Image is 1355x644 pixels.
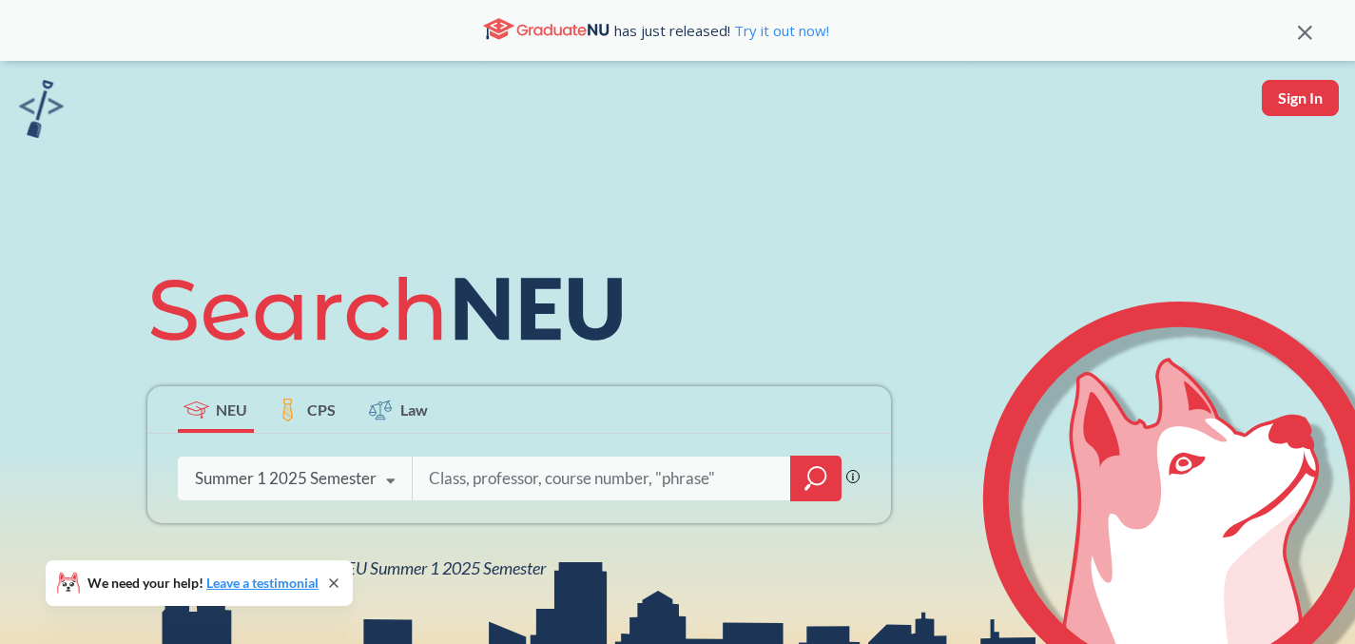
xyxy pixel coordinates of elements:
[400,399,428,420] span: Law
[216,399,247,420] span: NEU
[427,459,777,498] input: Class, professor, course number, "phrase"
[730,21,829,40] a: Try it out now!
[195,468,377,489] div: Summer 1 2025 Semester
[206,575,319,591] a: Leave a testimonial
[614,20,829,41] span: has just released!
[790,456,842,501] div: magnifying glass
[19,80,64,138] img: sandbox logo
[307,399,336,420] span: CPS
[19,80,64,144] a: sandbox logo
[804,465,827,492] svg: magnifying glass
[87,576,319,590] span: We need your help!
[195,557,546,578] span: View all classes for
[1262,80,1339,116] button: Sign In
[334,557,546,578] span: NEU Summer 1 2025 Semester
